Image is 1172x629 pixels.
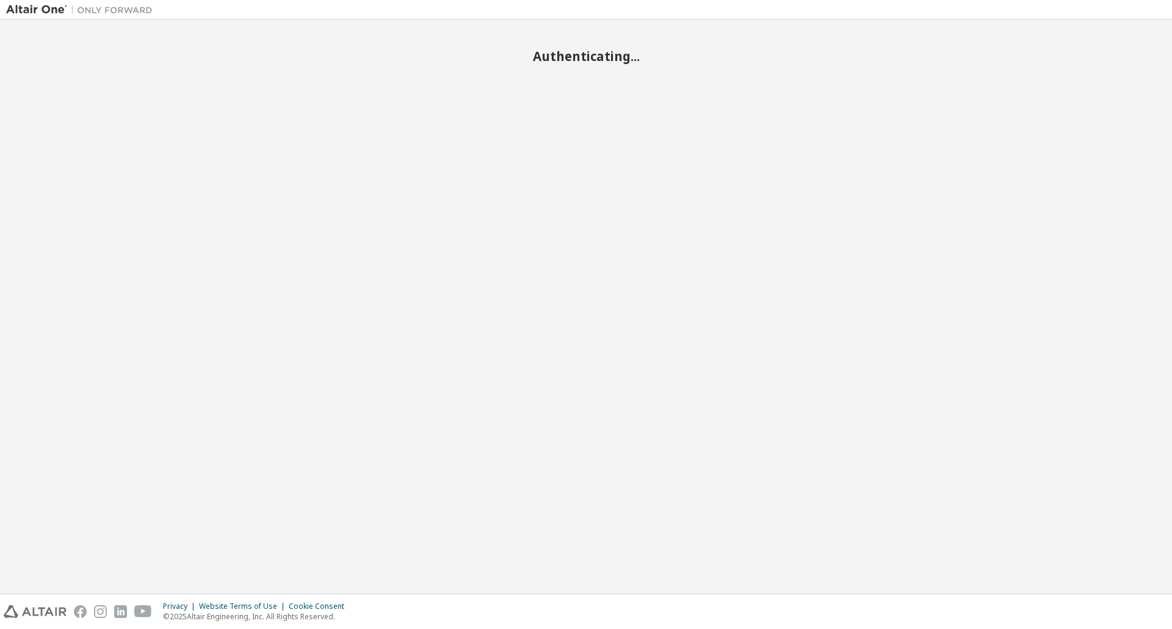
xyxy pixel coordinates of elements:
img: altair_logo.svg [4,605,67,618]
img: facebook.svg [74,605,87,618]
img: Altair One [6,4,159,16]
p: © 2025 Altair Engineering, Inc. All Rights Reserved. [163,611,352,622]
img: linkedin.svg [114,605,127,618]
div: Cookie Consent [289,602,352,611]
img: youtube.svg [134,605,152,618]
img: instagram.svg [94,605,107,618]
div: Privacy [163,602,199,611]
h2: Authenticating... [6,48,1166,64]
div: Website Terms of Use [199,602,289,611]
